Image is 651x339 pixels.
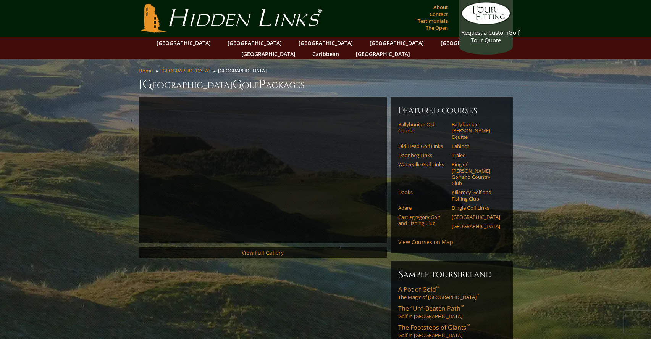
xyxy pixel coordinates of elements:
[295,37,357,48] a: [GEOGRAPHIC_DATA]
[258,77,266,92] span: P
[452,205,500,211] a: Dingle Golf Links
[398,104,505,117] h6: Featured Courses
[437,37,499,48] a: [GEOGRAPHIC_DATA]
[237,48,299,59] a: [GEOGRAPHIC_DATA]
[398,121,447,134] a: Ballybunion Old Course
[452,161,500,186] a: Ring of [PERSON_NAME] Golf and Country Club
[452,143,500,149] a: Lahinch
[366,37,428,48] a: [GEOGRAPHIC_DATA]
[139,67,153,74] a: Home
[477,293,479,298] sup: ™
[460,304,464,310] sup: ™
[461,2,511,44] a: Request a CustomGolf Tour Quote
[398,214,447,227] a: Castlegregory Golf and Fishing Club
[398,304,505,320] a: The “Un”-Beaten Path™Golf in [GEOGRAPHIC_DATA]
[146,104,379,235] iframe: Sir-Nick-on-Southwest-Ireland
[398,268,505,281] h6: Sample ToursIreland
[398,205,447,211] a: Adare
[398,304,464,313] span: The “Un”-Beaten Path
[452,189,500,202] a: Killarney Golf and Fishing Club
[233,77,242,92] span: G
[452,152,500,158] a: Tralee
[218,67,270,74] li: [GEOGRAPHIC_DATA]
[452,223,500,229] a: [GEOGRAPHIC_DATA]
[428,9,450,19] a: Contact
[309,48,343,59] a: Caribbean
[398,152,447,158] a: Doonbeg Links
[242,249,284,256] a: View Full Gallery
[398,143,447,149] a: Old Head Golf Links
[153,37,215,48] a: [GEOGRAPHIC_DATA]
[398,285,439,294] span: A Pot of Gold
[398,189,447,195] a: Dooks
[398,161,447,167] a: Waterville Golf Links
[416,16,450,26] a: Testimonials
[467,323,470,329] sup: ™
[398,323,470,332] span: The Footsteps of Giants
[398,285,505,300] a: A Pot of Gold™The Magic of [GEOGRAPHIC_DATA]™
[161,67,210,74] a: [GEOGRAPHIC_DATA]
[452,121,500,140] a: Ballybunion [PERSON_NAME] Course
[424,22,450,33] a: The Open
[398,323,505,339] a: The Footsteps of Giants™Golf in [GEOGRAPHIC_DATA]
[139,77,513,92] h1: [GEOGRAPHIC_DATA] olf ackages
[352,48,414,59] a: [GEOGRAPHIC_DATA]
[452,214,500,220] a: [GEOGRAPHIC_DATA]
[224,37,286,48] a: [GEOGRAPHIC_DATA]
[431,2,450,13] a: About
[461,29,509,36] span: Request a Custom
[436,284,439,291] sup: ™
[398,238,453,246] a: View Courses on Map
